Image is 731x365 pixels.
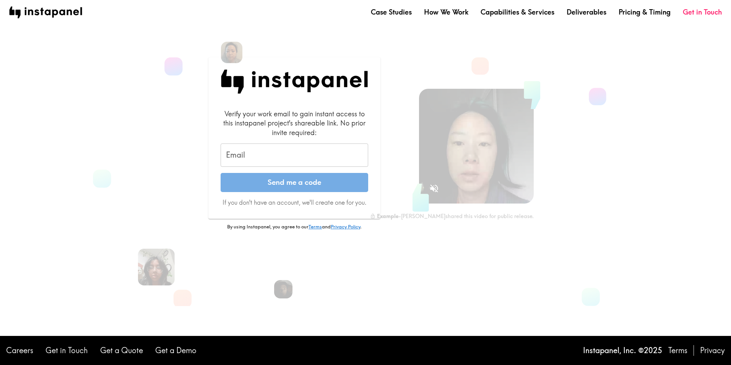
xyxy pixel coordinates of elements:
p: If you don't have an account, we'll create one for you. [221,198,368,207]
img: Lisa [221,42,242,63]
p: Instapanel, Inc. © 2025 [583,345,662,356]
img: Heena [138,249,175,285]
a: Get in Touch [683,7,722,17]
p: By using Instapanel, you agree to our and . [208,223,380,230]
a: Pricing & Timing [619,7,671,17]
button: Sound is off [426,180,442,197]
a: Get a Quote [100,345,143,356]
div: - [PERSON_NAME] shared this video for public release. [370,213,534,220]
a: Terms [668,345,687,356]
a: Deliverables [567,7,606,17]
a: Get in Touch [45,345,88,356]
a: How We Work [424,7,468,17]
a: Capabilities & Services [481,7,554,17]
div: Verify your work email to gain instant access to this instapanel project's shareable link. No pri... [221,109,368,137]
a: Get a Demo [155,345,197,356]
b: Example [377,213,398,220]
a: Case Studies [371,7,412,17]
a: Privacy [700,345,725,356]
a: Careers [6,345,33,356]
a: Privacy Policy [331,223,360,230]
img: Instapanel [221,70,368,94]
img: instapanel [9,7,82,18]
img: Cory [274,280,292,298]
a: Terms [309,223,322,230]
button: Send me a code [221,173,368,192]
